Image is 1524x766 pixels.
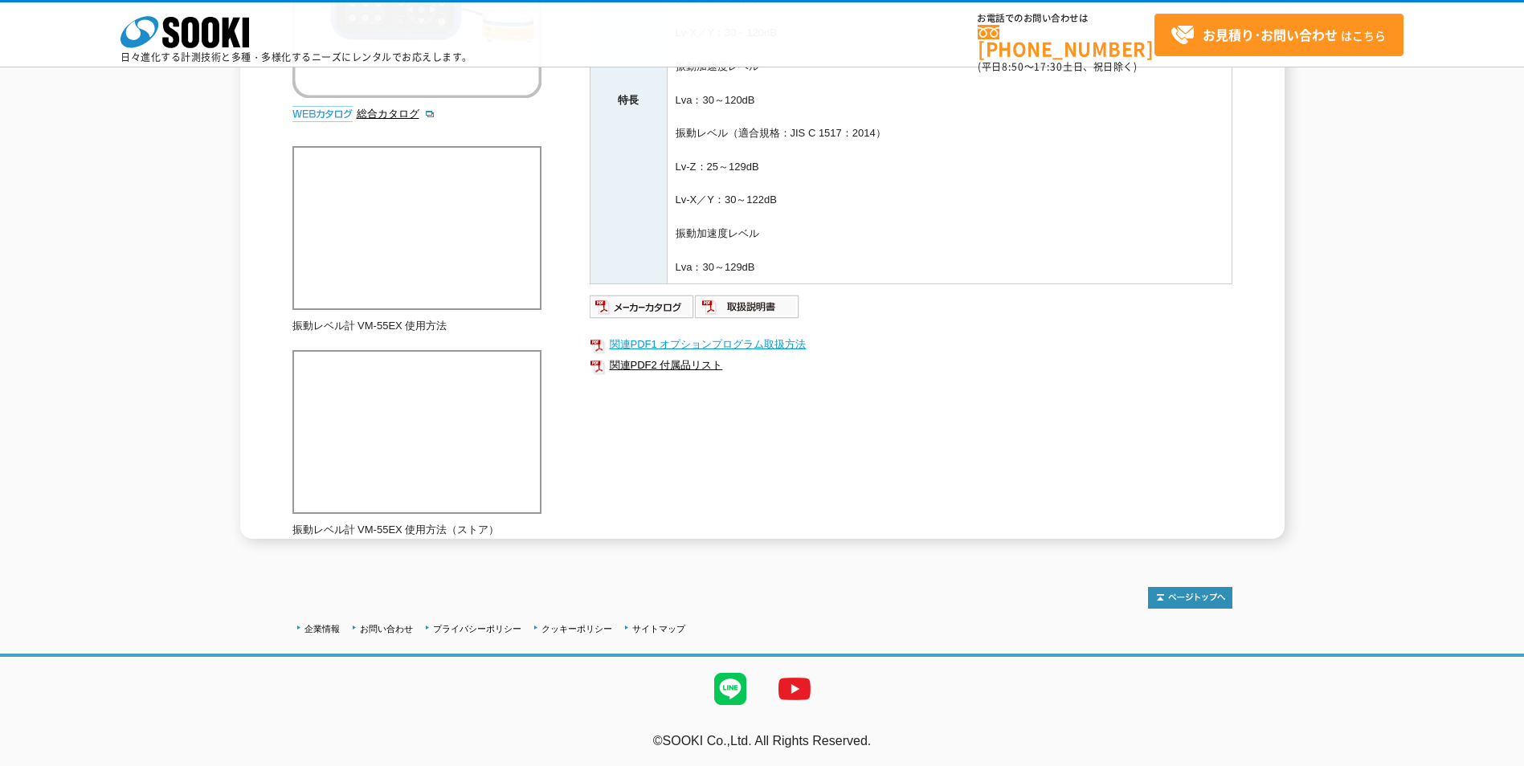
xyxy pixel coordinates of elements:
[433,624,521,634] a: プライバシーポリシー
[1462,750,1524,764] a: テストMail
[357,108,435,120] a: 総合カタログ
[292,106,353,122] img: webカタログ
[1002,59,1024,74] span: 8:50
[304,624,340,634] a: 企業情報
[292,318,541,335] p: 振動レベル計 VM-55EX 使用方法
[978,25,1154,58] a: [PHONE_NUMBER]
[1171,23,1386,47] span: はこちら
[590,305,695,317] a: メーカーカタログ
[292,522,541,539] p: 振動レベル計 VM-55EX 使用方法（ストア）
[590,334,1232,355] a: 関連PDF1 オプションプログラム取扱方法
[360,624,413,634] a: お問い合わせ
[1148,587,1232,609] img: トップページへ
[1154,14,1403,56] a: お見積り･お問い合わせはこちら
[762,657,827,721] img: YouTube
[695,294,800,320] img: 取扱説明書
[121,52,472,62] p: 日々進化する計測技術と多種・多様化するニーズにレンタルでお応えします。
[1034,59,1063,74] span: 17:30
[978,14,1154,23] span: お電話でのお問い合わせは
[1203,25,1338,44] strong: お見積り･お問い合わせ
[590,355,1232,376] a: 関連PDF2 付属品リスト
[978,59,1137,74] span: (平日 ～ 土日、祝日除く)
[632,624,685,634] a: サイトマップ
[590,294,695,320] img: メーカーカタログ
[695,305,800,317] a: 取扱説明書
[698,657,762,721] img: LINE
[541,624,612,634] a: クッキーポリシー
